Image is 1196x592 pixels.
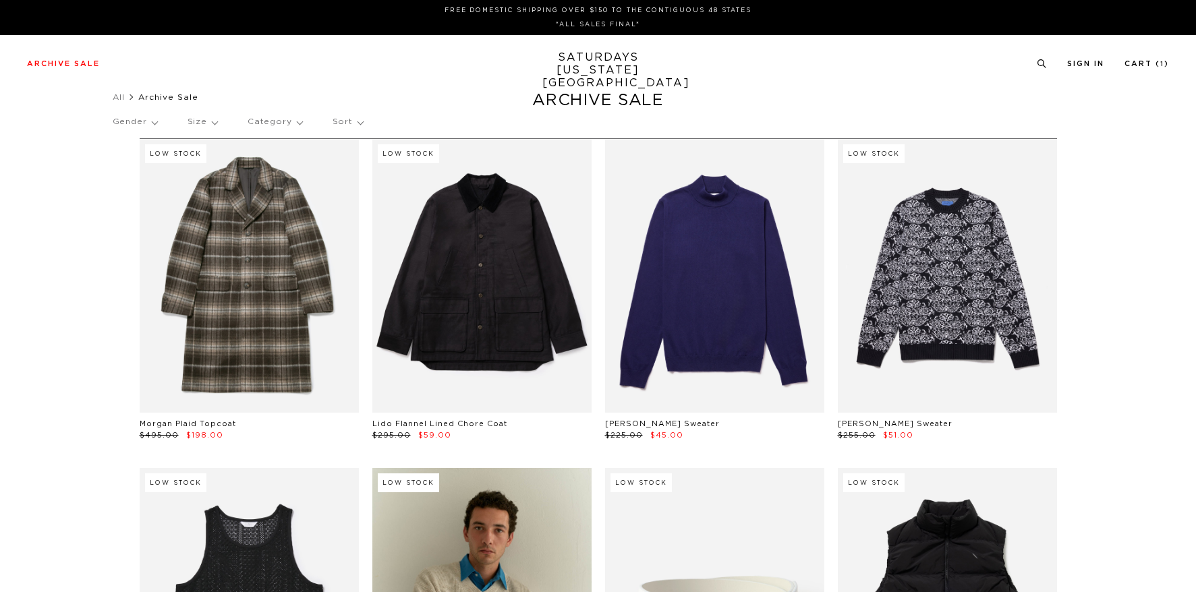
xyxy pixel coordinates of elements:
[650,432,683,439] span: $45.00
[113,93,125,101] a: All
[32,5,1164,16] p: FREE DOMESTIC SHIPPING OVER $150 TO THE CONTIGUOUS 48 STATES
[1160,61,1164,67] small: 1
[605,432,643,439] span: $225.00
[138,93,198,101] span: Archive Sale
[372,420,507,427] a: Lido Flannel Lined Chore Coat
[838,420,952,427] a: [PERSON_NAME] Sweater
[32,20,1164,30] p: *ALL SALES FINAL*
[188,107,217,138] p: Size
[843,473,905,492] div: Low Stock
[542,51,654,90] a: SATURDAYS[US_STATE][GEOGRAPHIC_DATA]
[1124,60,1169,67] a: Cart (1)
[418,432,451,439] span: $59.00
[186,432,223,439] span: $198.00
[27,60,100,67] a: Archive Sale
[610,473,672,492] div: Low Stock
[145,473,206,492] div: Low Stock
[140,420,236,427] a: Morgan Plaid Topcoat
[1067,60,1104,67] a: Sign In
[883,432,913,439] span: $51.00
[113,107,157,138] p: Gender
[605,420,720,427] a: [PERSON_NAME] Sweater
[333,107,363,138] p: Sort
[145,144,206,163] div: Low Stock
[140,432,179,439] span: $495.00
[838,432,876,439] span: $255.00
[378,473,439,492] div: Low Stock
[372,432,411,439] span: $295.00
[378,144,439,163] div: Low Stock
[248,107,302,138] p: Category
[843,144,905,163] div: Low Stock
